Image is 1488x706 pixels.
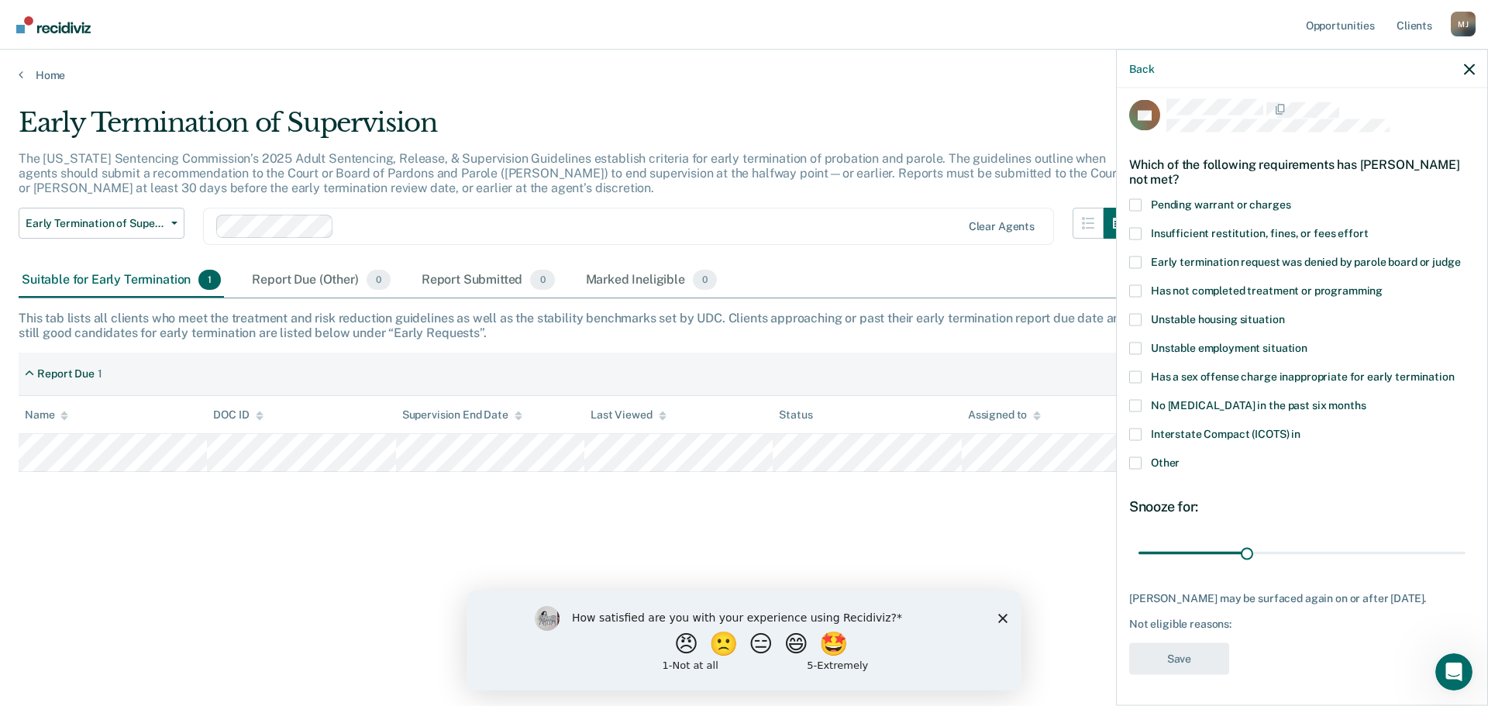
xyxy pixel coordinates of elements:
[19,311,1469,340] div: This tab lists all clients who meet the treatment and risk reduction guidelines as well as the st...
[779,408,812,422] div: Status
[1151,255,1460,267] span: Early termination request was denied by parole board or judge
[37,367,95,381] div: Report Due
[19,107,1135,151] div: Early Termination of Supervision
[1451,12,1476,36] div: M J
[26,217,165,230] span: Early Termination of Supervision
[467,591,1021,691] iframe: Survey by Kim from Recidiviz
[98,367,102,381] div: 1
[367,270,391,290] span: 0
[249,263,393,298] div: Report Due (Other)
[19,263,224,298] div: Suitable for Early Termination
[213,408,263,422] div: DOC ID
[1451,12,1476,36] button: Profile dropdown button
[969,220,1035,233] div: Clear agents
[1151,370,1455,382] span: Has a sex offense charge inappropriate for early termination
[19,151,1121,195] p: The [US_STATE] Sentencing Commission’s 2025 Adult Sentencing, Release, & Supervision Guidelines e...
[16,16,91,33] img: Recidiviz
[1129,591,1475,604] div: [PERSON_NAME] may be surfaced again on or after [DATE].
[591,408,666,422] div: Last Viewed
[1151,456,1180,468] span: Other
[583,263,721,298] div: Marked Ineligible
[418,263,558,298] div: Report Submitted
[1151,226,1368,239] span: Insufficient restitution, fines, or fees effort
[1151,198,1290,210] span: Pending warrant or charges
[19,68,1469,82] a: Home
[1151,312,1284,325] span: Unstable housing situation
[1435,653,1472,691] iframe: Intercom live chat
[402,408,522,422] div: Supervision End Date
[198,270,221,290] span: 1
[1129,498,1475,515] div: Snooze for:
[693,270,717,290] span: 0
[1151,398,1366,411] span: No [MEDICAL_DATA] in the past six months
[968,408,1041,422] div: Assigned to
[25,408,68,422] div: Name
[1129,62,1154,75] button: Back
[1129,144,1475,198] div: Which of the following requirements has [PERSON_NAME] not met?
[1151,284,1383,296] span: Has not completed treatment or programming
[1129,642,1229,674] button: Save
[1151,427,1300,439] span: Interstate Compact (ICOTS) in
[1151,341,1307,353] span: Unstable employment situation
[1129,618,1475,631] div: Not eligible reasons:
[530,270,554,290] span: 0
